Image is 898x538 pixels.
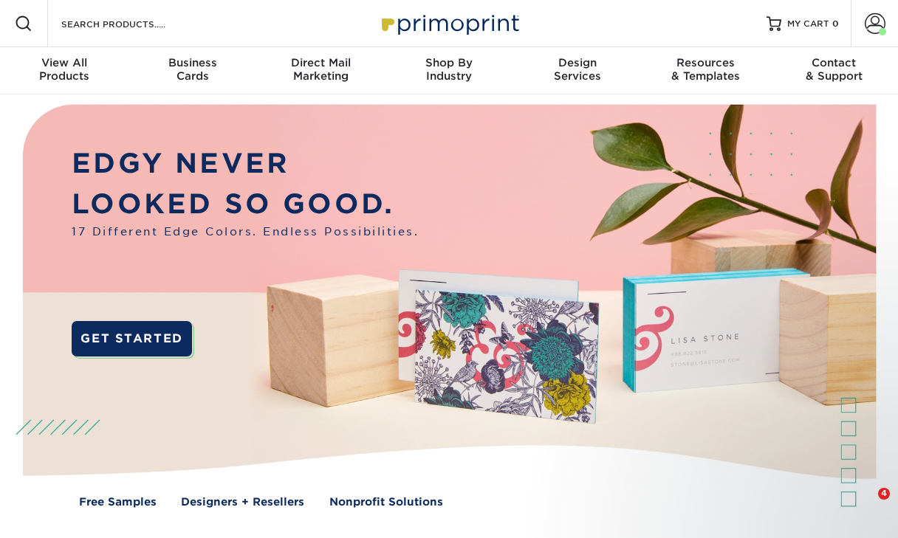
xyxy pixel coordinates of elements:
p: LOOKED SO GOOD. [72,184,419,224]
p: EDGY NEVER [72,143,419,184]
iframe: Intercom live chat [848,488,883,523]
span: 17 Different Edge Colors. Endless Possibilities. [72,224,419,241]
a: DesignServices [513,47,642,94]
span: Resources [642,56,770,69]
span: Direct Mail [256,56,385,69]
div: Industry [385,56,513,83]
span: 0 [832,18,839,29]
span: MY CART [787,18,829,30]
input: SEARCH PRODUCTS..... [60,15,204,32]
a: GET STARTED [72,321,192,356]
span: Shop By [385,56,513,69]
a: Contact& Support [770,47,898,94]
a: Designers + Resellers [181,494,304,511]
a: Direct MailMarketing [256,47,385,94]
a: Nonprofit Solutions [329,494,443,511]
div: & Support [770,56,898,83]
img: Primoprint [375,7,523,39]
span: Business [128,56,257,69]
span: Design [513,56,642,69]
a: Resources& Templates [642,47,770,94]
span: 4 [878,488,890,500]
span: Contact [770,56,898,69]
div: Marketing [256,56,385,83]
div: Cards [128,56,257,83]
a: BusinessCards [128,47,257,94]
a: Free Samples [79,494,157,511]
a: Shop ByIndustry [385,47,513,94]
div: & Templates [642,56,770,83]
div: Services [513,56,642,83]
